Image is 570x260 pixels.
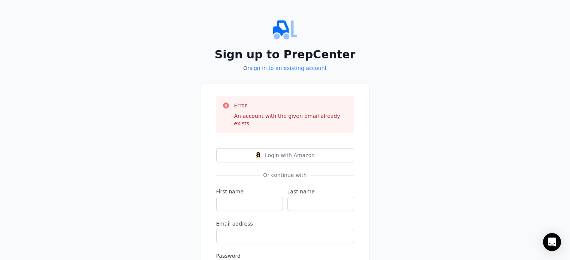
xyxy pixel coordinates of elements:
div: Open Intercom Messenger [543,233,561,251]
label: Last name [287,188,354,195]
h3: Error [234,102,348,109]
img: Login with Amazon [255,152,261,158]
label: Email address [216,220,354,227]
label: Password [216,252,354,260]
span: Or continue with [260,171,310,179]
div: An account with the given email already exists. [234,112,348,127]
button: Login with AmazonLogin with Amazon [216,148,354,162]
h2: Sign up to PrepCenter [201,48,369,61]
label: First name [216,188,283,195]
a: sign in to an existing account [250,65,327,71]
img: PrepCenter [201,18,369,42]
p: Or [201,64,369,72]
span: Login with Amazon [265,152,315,159]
